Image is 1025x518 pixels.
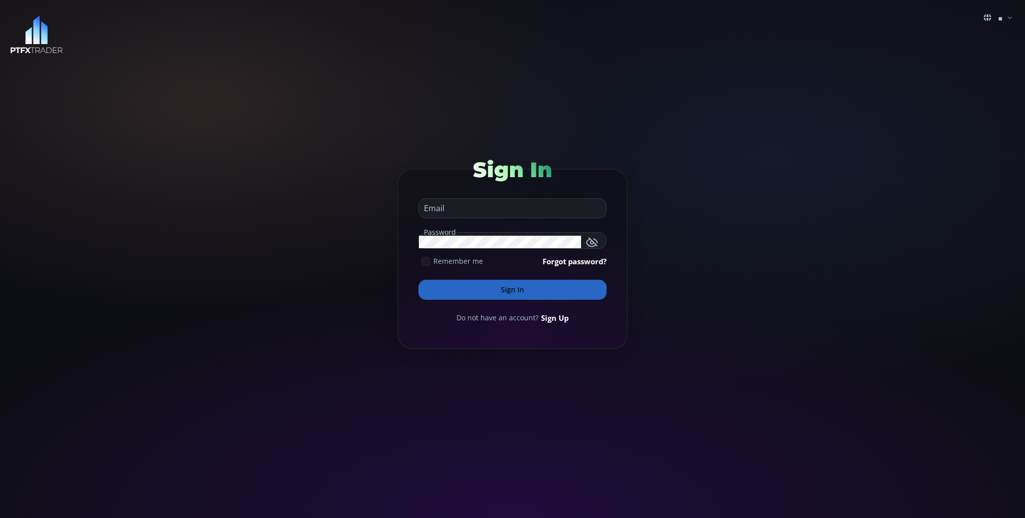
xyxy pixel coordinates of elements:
span: Remember me [433,256,483,266]
span: Sign In [473,157,552,183]
a: Forgot password? [543,256,607,267]
a: Sign Up [541,312,569,323]
img: LOGO [10,16,63,54]
button: Sign In [418,280,607,300]
div: Do not have an account? [418,312,607,323]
